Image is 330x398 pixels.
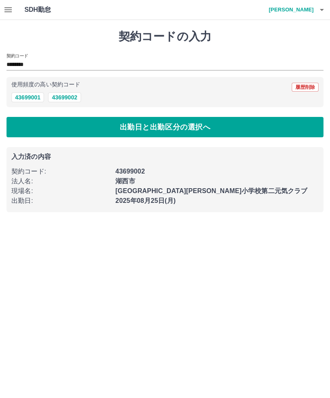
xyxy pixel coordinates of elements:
[115,178,135,185] b: 湖西市
[292,83,319,92] button: 履歴削除
[11,82,80,88] p: 使用頻度の高い契約コード
[11,196,110,206] p: 出勤日 :
[7,53,28,59] h2: 契約コード
[115,168,145,175] b: 43699002
[11,186,110,196] p: 現場名 :
[115,197,176,204] b: 2025年08月25日(月)
[48,92,81,102] button: 43699002
[11,92,44,102] button: 43699001
[11,154,319,160] p: 入力済の内容
[7,117,323,137] button: 出勤日と出勤区分の選択へ
[115,187,307,194] b: [GEOGRAPHIC_DATA][PERSON_NAME]小学校第二元気クラブ
[7,30,323,44] h1: 契約コードの入力
[11,176,110,186] p: 法人名 :
[11,167,110,176] p: 契約コード :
